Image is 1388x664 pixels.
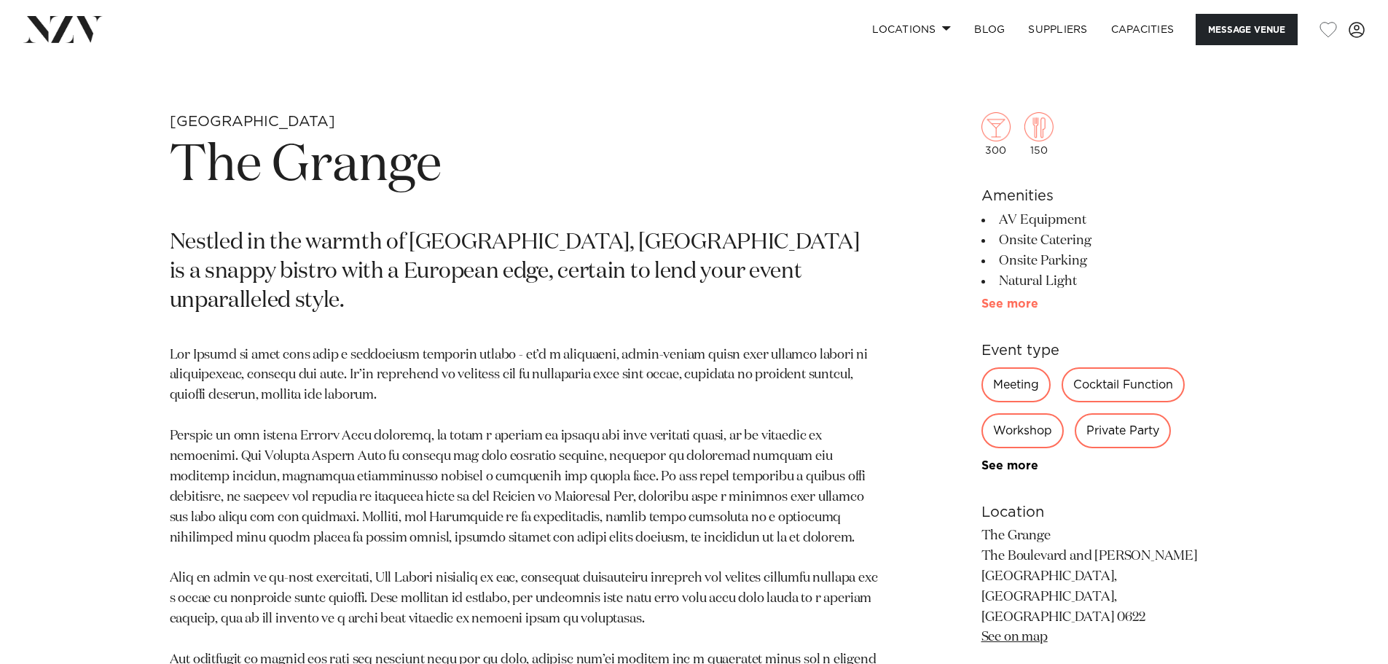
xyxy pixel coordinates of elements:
[170,229,878,316] p: Nestled in the warmth of [GEOGRAPHIC_DATA], [GEOGRAPHIC_DATA] is a snappy bistro with a European ...
[1016,14,1099,45] a: SUPPLIERS
[1062,367,1185,402] div: Cocktail Function
[981,185,1219,207] h6: Amenities
[170,114,335,129] small: [GEOGRAPHIC_DATA]
[962,14,1016,45] a: BLOG
[981,112,1011,141] img: cocktail.png
[170,133,878,200] h1: The Grange
[981,526,1219,648] p: The Grange The Boulevard and [PERSON_NAME][GEOGRAPHIC_DATA], [GEOGRAPHIC_DATA], [GEOGRAPHIC_DATA]...
[981,340,1219,362] h6: Event type
[1075,413,1171,448] div: Private Party
[1024,112,1054,141] img: dining.png
[1024,112,1054,156] div: 150
[1196,14,1298,45] button: Message Venue
[1099,14,1186,45] a: Capacities
[981,112,1011,156] div: 300
[981,230,1219,251] li: Onsite Catering
[981,367,1051,402] div: Meeting
[981,413,1064,448] div: Workshop
[981,271,1219,292] li: Natural Light
[981,630,1048,644] a: See on map
[23,16,103,42] img: nzv-logo.png
[981,501,1219,523] h6: Location
[860,14,962,45] a: Locations
[981,251,1219,271] li: Onsite Parking
[981,210,1219,230] li: AV Equipment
